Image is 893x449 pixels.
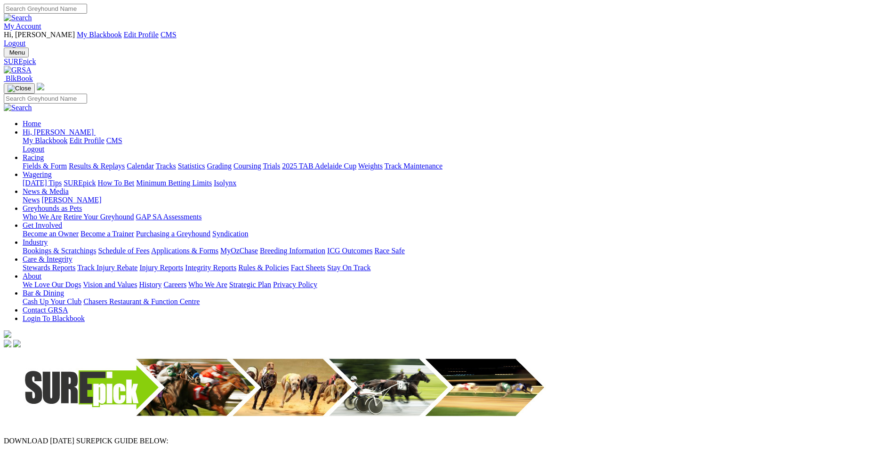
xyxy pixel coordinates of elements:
[124,31,159,39] a: Edit Profile
[23,128,94,136] span: Hi, [PERSON_NAME]
[23,255,72,263] a: Care & Integrity
[23,297,889,306] div: Bar & Dining
[23,230,79,238] a: Become an Owner
[77,264,137,272] a: Track Injury Rebate
[136,213,202,221] a: GAP SA Assessments
[4,4,87,14] input: Search
[23,120,41,128] a: Home
[207,162,232,170] a: Grading
[23,162,889,170] div: Racing
[83,281,137,289] a: Vision and Values
[106,136,122,144] a: CMS
[4,48,29,57] button: Toggle navigation
[77,31,122,39] a: My Blackbook
[23,170,52,178] a: Wagering
[98,179,135,187] a: How To Bet
[4,22,41,30] a: My Account
[83,297,200,305] a: Chasers Restaurant & Function Centre
[214,179,236,187] a: Isolynx
[23,196,889,204] div: News & Media
[4,83,35,94] button: Toggle navigation
[23,306,68,314] a: Contact GRSA
[4,340,11,347] img: facebook.svg
[13,340,21,347] img: twitter.svg
[23,238,48,246] a: Industry
[327,247,372,255] a: ICG Outcomes
[233,162,261,170] a: Coursing
[185,264,236,272] a: Integrity Reports
[23,281,889,289] div: About
[291,264,325,272] a: Fact Sheets
[282,162,356,170] a: 2025 TAB Adelaide Cup
[23,187,69,195] a: News & Media
[327,264,370,272] a: Stay On Track
[163,281,186,289] a: Careers
[23,204,82,212] a: Greyhounds as Pets
[9,49,25,56] span: Menu
[136,230,210,238] a: Purchasing a Greyhound
[23,289,64,297] a: Bar & Dining
[212,230,248,238] a: Syndication
[139,281,161,289] a: History
[23,264,75,272] a: Stewards Reports
[4,39,25,47] a: Logout
[23,128,96,136] a: Hi, [PERSON_NAME]
[23,247,96,255] a: Bookings & Scratchings
[23,136,68,144] a: My Blackbook
[70,136,105,144] a: Edit Profile
[238,264,289,272] a: Rules & Policies
[23,153,44,161] a: Racing
[273,281,317,289] a: Privacy Policy
[98,247,149,255] a: Schedule of Fees
[4,57,889,66] a: SUREpick
[23,196,40,204] a: News
[23,314,85,322] a: Login To Blackbook
[4,349,569,426] img: Surepick_banner_2.jpg
[23,213,889,221] div: Greyhounds as Pets
[188,281,227,289] a: Who We Are
[4,66,32,74] img: GRSA
[178,162,205,170] a: Statistics
[23,221,62,229] a: Get Involved
[4,14,32,22] img: Search
[220,247,258,255] a: MyOzChase
[358,162,383,170] a: Weights
[374,247,404,255] a: Race Safe
[23,230,889,238] div: Get Involved
[4,104,32,112] img: Search
[4,94,87,104] input: Search
[23,179,889,187] div: Wagering
[23,136,889,153] div: Hi, [PERSON_NAME]
[229,281,271,289] a: Strategic Plan
[4,330,11,338] img: logo-grsa-white.png
[4,31,75,39] span: Hi, [PERSON_NAME]
[4,74,33,82] a: BlkBook
[41,196,101,204] a: [PERSON_NAME]
[6,74,33,82] span: BlkBook
[23,297,81,305] a: Cash Up Your Club
[156,162,176,170] a: Tracks
[23,145,44,153] a: Logout
[69,162,125,170] a: Results & Replays
[23,213,62,221] a: Who We Are
[151,247,218,255] a: Applications & Forms
[23,179,62,187] a: [DATE] Tips
[8,85,31,92] img: Close
[37,83,44,90] img: logo-grsa-white.png
[136,179,212,187] a: Minimum Betting Limits
[260,247,325,255] a: Breeding Information
[23,264,889,272] div: Care & Integrity
[23,247,889,255] div: Industry
[64,213,134,221] a: Retire Your Greyhound
[64,179,96,187] a: SUREpick
[385,162,442,170] a: Track Maintenance
[127,162,154,170] a: Calendar
[23,162,67,170] a: Fields & Form
[139,264,183,272] a: Injury Reports
[80,230,134,238] a: Become a Trainer
[23,272,41,280] a: About
[263,162,280,170] a: Trials
[23,281,81,289] a: We Love Our Dogs
[161,31,177,39] a: CMS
